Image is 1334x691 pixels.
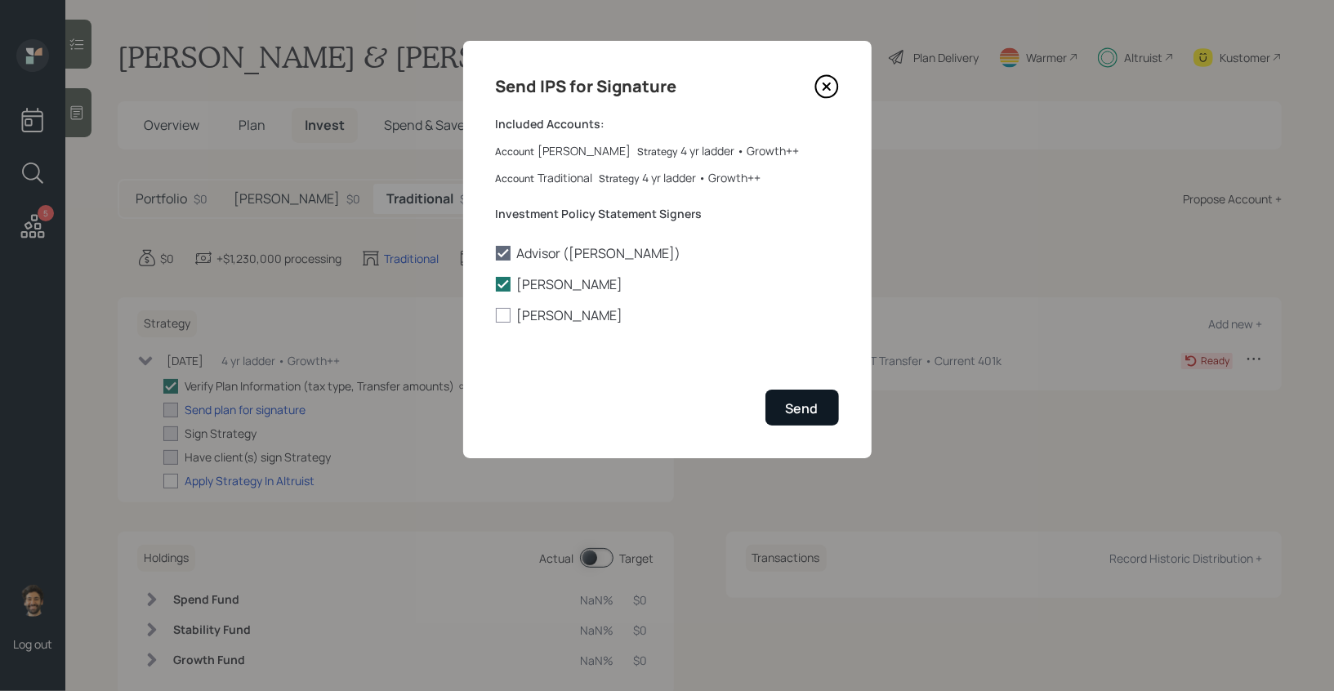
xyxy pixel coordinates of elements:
[681,142,800,159] div: 4 yr ladder • Growth++
[496,244,839,262] label: Advisor ([PERSON_NAME])
[786,399,819,417] div: Send
[496,306,839,324] label: [PERSON_NAME]
[765,390,839,425] button: Send
[538,169,593,186] div: Traditional
[643,169,761,186] div: 4 yr ladder • Growth++
[638,145,678,159] label: Strategy
[496,275,839,293] label: [PERSON_NAME]
[538,142,631,159] div: [PERSON_NAME]
[496,206,839,222] label: Investment Policy Statement Signers
[496,116,839,132] label: Included Accounts:
[600,172,640,186] label: Strategy
[496,172,535,186] label: Account
[496,145,535,159] label: Account
[496,74,677,100] h4: Send IPS for Signature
